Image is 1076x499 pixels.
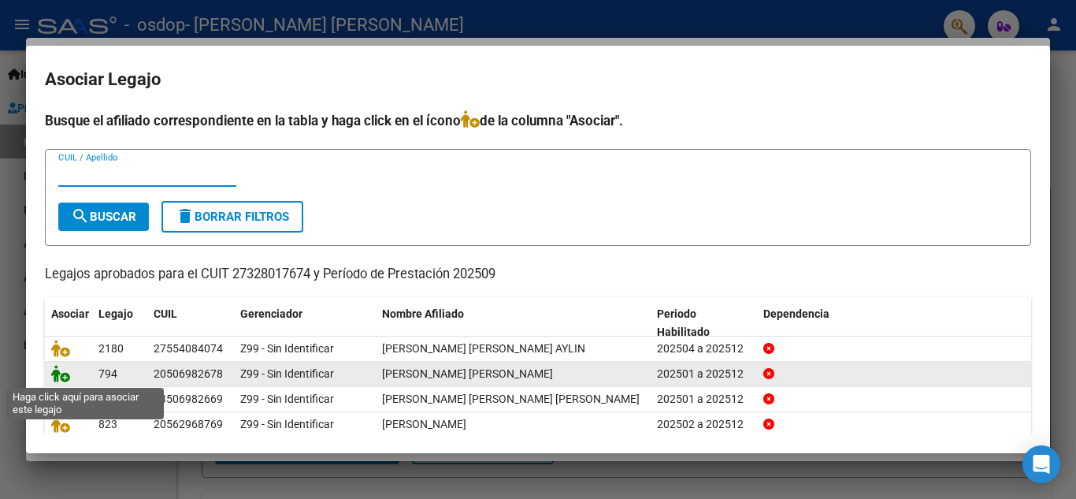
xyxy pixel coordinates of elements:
[240,418,334,430] span: Z99 - Sin Identificar
[1022,445,1060,483] div: Open Intercom Messenger
[154,390,223,408] div: 23506982669
[154,307,177,320] span: CUIL
[176,210,289,224] span: Borrar Filtros
[240,393,334,405] span: Z99 - Sin Identificar
[382,418,466,430] span: SORIA SANTINO
[382,393,640,405] span: KEREKES PLUIS JONATHAN ARIEL
[71,210,136,224] span: Buscar
[763,307,829,320] span: Dependencia
[51,307,89,320] span: Asociar
[657,365,751,383] div: 202501 a 202512
[240,367,334,380] span: Z99 - Sin Identificar
[58,203,149,231] button: Buscar
[657,415,751,434] div: 202502 a 202512
[45,65,1031,95] h2: Asociar Legajo
[98,418,117,430] span: 823
[376,297,651,349] datatable-header-cell: Nombre Afiliado
[657,390,751,408] div: 202501 a 202512
[234,297,376,349] datatable-header-cell: Gerenciador
[45,265,1031,285] p: Legajos aprobados para el CUIT 27328017674 y Período de Prestación 202509
[651,297,757,349] datatable-header-cell: Periodo Habilitado
[92,297,147,349] datatable-header-cell: Legajo
[382,342,585,355] span: MARTINEZ VAZQUEZ MIKELA AYLIN
[757,297,1032,349] datatable-header-cell: Dependencia
[147,297,234,349] datatable-header-cell: CUIL
[154,365,223,383] div: 20506982678
[98,342,124,355] span: 2180
[98,393,117,405] span: 354
[154,415,223,434] div: 20562968769
[45,110,1031,131] h4: Busque el afiliado correspondiente en la tabla y haga click en el ícono de la columna "Asociar".
[382,307,464,320] span: Nombre Afiliado
[176,207,195,225] mat-icon: delete
[154,340,223,358] div: 27554084074
[98,307,133,320] span: Legajo
[45,297,92,349] datatable-header-cell: Asociar
[71,207,90,225] mat-icon: search
[161,201,303,233] button: Borrar Filtros
[240,307,302,320] span: Gerenciador
[657,340,751,358] div: 202504 a 202512
[657,307,710,338] span: Periodo Habilitado
[382,367,553,380] span: KEREKES PLUIS MATIAS GABRIEL
[98,367,117,380] span: 794
[240,342,334,355] span: Z99 - Sin Identificar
